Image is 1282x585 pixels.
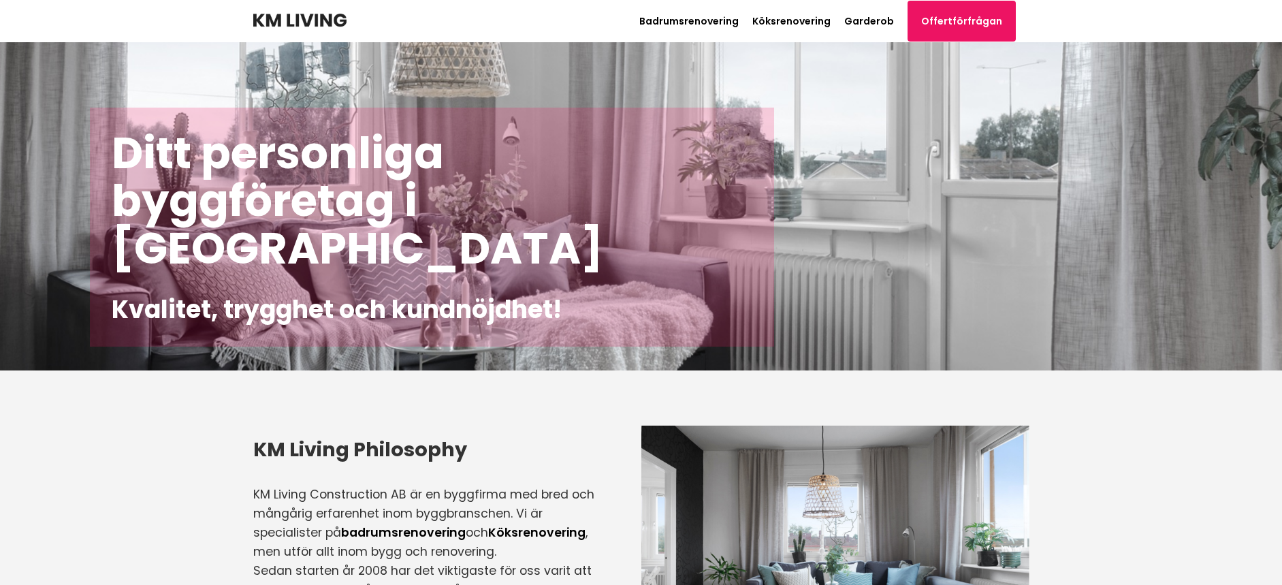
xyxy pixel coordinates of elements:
[639,14,739,28] a: Badrumsrenovering
[112,294,753,325] h2: Kvalitet, trygghet och kundnöjdhet!
[752,14,831,28] a: Köksrenovering
[112,129,753,272] h1: Ditt personliga byggföretag i [GEOGRAPHIC_DATA]
[908,1,1016,42] a: Offertförfrågan
[253,14,347,27] img: KM Living
[488,524,586,541] a: Köksrenovering
[341,524,466,541] a: badrumsrenovering
[844,14,894,28] a: Garderob
[253,436,607,463] h3: KM Living Philosophy
[253,485,607,561] p: KM Living Construction AB är en byggfirma med bred och mångårig erfarenhet inom byggbranschen. Vi...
